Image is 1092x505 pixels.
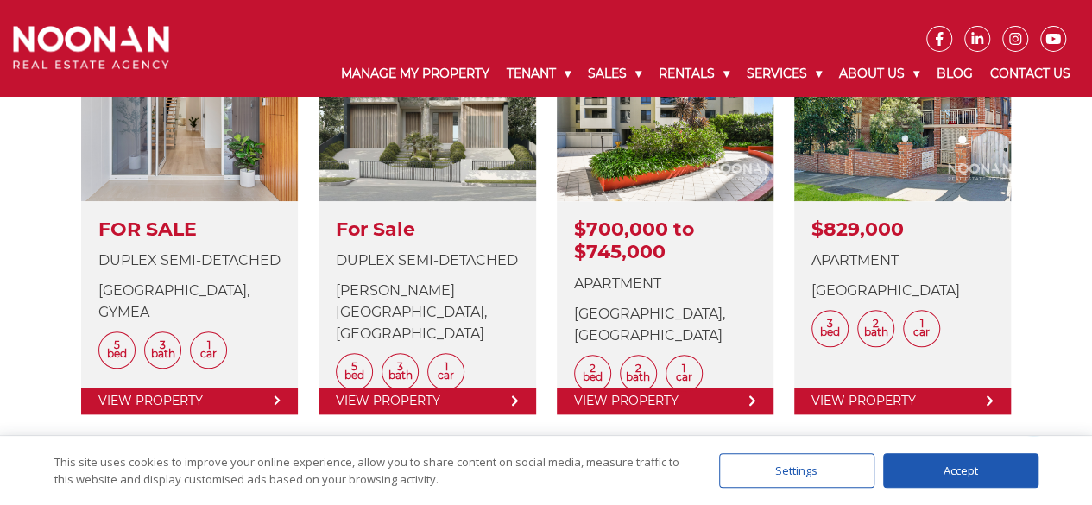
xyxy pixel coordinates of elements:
[883,453,1038,488] div: Accept
[928,52,982,96] a: Blog
[579,52,650,96] a: Sales
[13,26,169,69] img: Noonan Real Estate Agency
[830,52,928,96] a: About Us
[498,52,579,96] a: Tenant
[738,52,830,96] a: Services
[719,453,874,488] div: Settings
[54,453,685,488] div: This site uses cookies to improve your online experience, allow you to share content on social me...
[332,52,498,96] a: Manage My Property
[650,52,738,96] a: Rentals
[982,52,1079,96] a: Contact Us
